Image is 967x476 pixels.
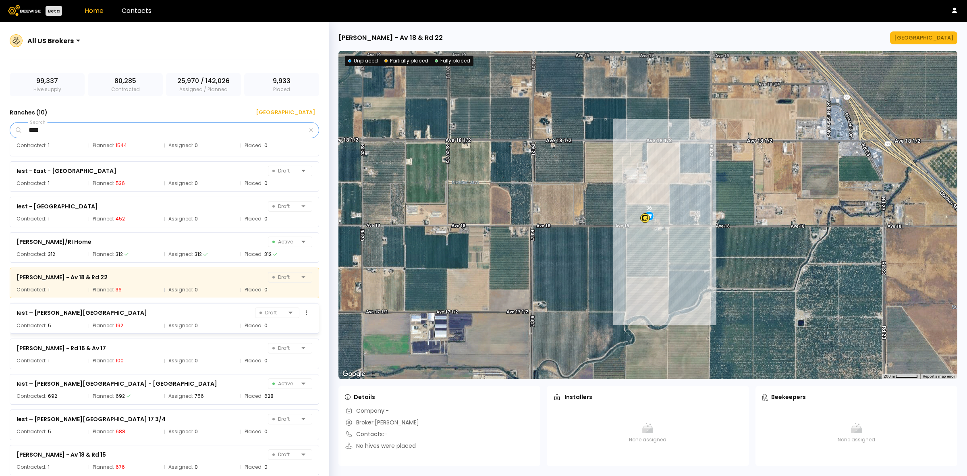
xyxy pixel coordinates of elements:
div: No hives were placed [345,442,416,450]
span: Placed: [245,250,263,258]
div: 1 [48,286,50,294]
div: Iest – [PERSON_NAME][GEOGRAPHIC_DATA] [17,308,147,318]
div: 0 [264,215,268,223]
div: 756 [195,392,204,400]
div: 692 [48,392,57,400]
div: Contacts: - [345,430,387,439]
div: 1 [48,141,50,150]
div: 36 [646,205,652,211]
div: 0 [195,286,198,294]
div: 0 [264,463,268,471]
div: 36 [116,286,122,294]
span: Assigned: [168,428,193,436]
div: 536 [116,179,125,187]
div: 0 [195,322,198,330]
span: Placed: [245,141,263,150]
img: Beewise logo [8,5,41,16]
span: Draft [272,272,298,282]
span: Placed: [245,179,263,187]
span: Assigned: [168,392,193,400]
div: 1 [48,215,50,223]
div: 688 [116,428,125,436]
span: Planned: [93,286,114,294]
img: Google [340,369,367,379]
div: 0 [264,286,268,294]
button: Map Scale: 200 m per 52 pixels [881,374,920,379]
div: 0 [195,179,198,187]
span: Planned: [93,428,114,436]
div: 0 [195,463,198,471]
span: 99,337 [36,76,58,86]
div: 312 [264,250,272,258]
span: Contracted: [17,141,46,150]
a: Home [85,6,104,15]
div: Beekeepers [762,393,806,401]
div: 5 [48,322,51,330]
button: [GEOGRAPHIC_DATA] [890,31,957,44]
div: 1 [48,179,50,187]
span: Placed: [245,357,263,365]
span: Planned: [93,463,114,471]
div: Installers [553,393,592,401]
div: 0 [264,179,268,187]
span: 200 m [884,374,895,378]
div: Iest – [PERSON_NAME][GEOGRAPHIC_DATA] - [GEOGRAPHIC_DATA] [17,379,217,389]
div: 452 [116,215,125,223]
span: Placed: [245,428,263,436]
span: Assigned: [168,250,193,258]
div: 0 [195,428,198,436]
div: Iest – [PERSON_NAME][GEOGRAPHIC_DATA] 17 3/4 [17,414,166,424]
span: Planned: [93,250,114,258]
span: Planned: [93,215,114,223]
div: 192 [116,322,123,330]
span: Contracted: [17,215,46,223]
button: [GEOGRAPHIC_DATA] [246,106,319,119]
div: Placed [244,73,319,96]
span: 25,970 / 142,026 [177,76,230,86]
div: All US Brokers [27,36,74,46]
div: None assigned [553,407,742,459]
span: Placed: [245,392,263,400]
div: Unplaced [348,57,378,64]
div: [GEOGRAPHIC_DATA] [250,108,315,116]
div: [PERSON_NAME] - Av 18 & Rd 22 [338,33,443,43]
div: 0 [264,141,268,150]
span: Planned: [93,392,114,400]
div: Broker: [PERSON_NAME] [345,418,419,427]
div: 100 [116,357,124,365]
div: Iest - East - [GEOGRAPHIC_DATA] [17,166,116,176]
span: Planned: [93,179,114,187]
div: [PERSON_NAME] - Av 18 & Rd 22 [17,272,108,282]
h3: Ranches ( 10 ) [10,107,48,118]
span: Assigned: [168,141,193,150]
span: 80,285 [114,76,136,86]
span: Placed: [245,215,263,223]
span: Contracted: [17,392,46,400]
div: 628 [264,392,274,400]
div: 312 [48,250,55,258]
span: Assigned: [168,286,193,294]
span: Placed: [245,463,263,471]
span: Placed: [245,286,263,294]
div: 0 [264,428,268,436]
span: Active [272,237,298,247]
div: Partially placed [384,57,428,64]
span: Draft [272,202,298,211]
div: 692 [116,392,125,400]
span: Planned: [93,141,114,150]
div: 5 [48,428,51,436]
div: Company: - [345,407,389,415]
span: Assigned: [168,357,193,365]
div: 0 [195,141,198,150]
div: 1 [48,463,50,471]
div: [PERSON_NAME] - Av 18 & Rd 15 [17,450,106,459]
div: Hive supply [10,73,85,96]
span: Planned: [93,357,114,365]
div: 676 [116,463,125,471]
div: 0 [264,322,268,330]
span: Active [272,379,298,389]
span: Assigned: [168,179,193,187]
span: Contracted: [17,463,46,471]
span: Draft [259,308,285,318]
span: Assigned: [168,322,193,330]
